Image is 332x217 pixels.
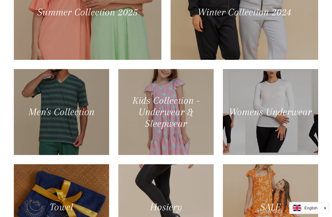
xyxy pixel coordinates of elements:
[223,69,318,155] a: Womens Underwear
[304,206,318,210] i: English
[293,205,326,211] a: English
[14,69,109,155] a: Men's Collection
[118,69,214,155] a: Kids Collection - Underwear & Sleepwear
